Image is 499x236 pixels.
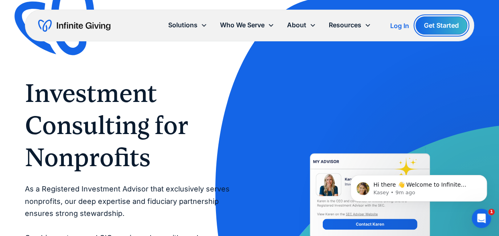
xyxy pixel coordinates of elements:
[25,77,233,173] h1: Investment Consulting for Nonprofits
[488,209,495,215] span: 1
[168,20,198,31] div: Solutions
[322,16,377,34] div: Resources
[287,20,306,31] div: About
[390,22,409,29] div: Log In
[38,19,110,32] a: home
[329,20,361,31] div: Resources
[220,20,265,31] div: Who We Serve
[390,21,409,31] a: Log In
[214,16,281,34] div: Who We Serve
[415,16,467,35] a: Get Started
[281,16,322,34] div: About
[338,158,499,214] iframe: Intercom notifications message
[472,209,491,228] iframe: Intercom live chat
[162,16,214,34] div: Solutions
